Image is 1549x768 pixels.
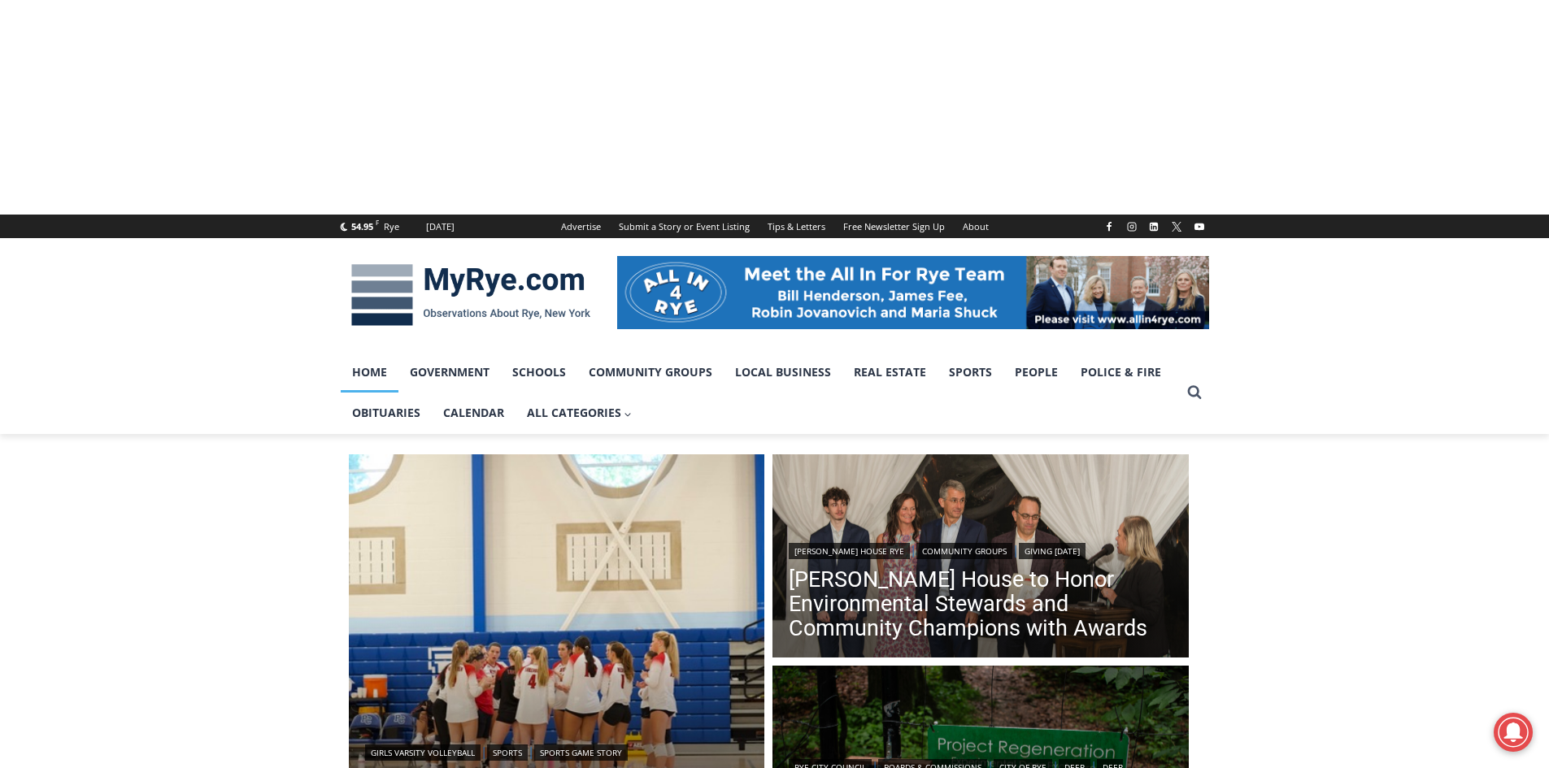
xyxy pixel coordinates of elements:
[789,540,1173,559] div: | |
[552,215,610,238] a: Advertise
[789,567,1173,640] a: [PERSON_NAME] House to Honor Environmental Stewards and Community Champions with Awards
[426,219,455,234] div: [DATE]
[365,741,749,761] div: | |
[1069,352,1173,393] a: Police & Fire
[1019,543,1086,559] a: Giving [DATE]
[398,352,501,393] a: Government
[916,543,1012,559] a: Community Groups
[617,256,1209,329] img: All in for Rye
[842,352,938,393] a: Real Estate
[954,215,998,238] a: About
[384,219,399,234] div: Rye
[341,352,1180,434] nav: Primary Navigation
[1099,217,1119,236] a: Facebook
[759,215,834,238] a: Tips & Letters
[577,352,724,393] a: Community Groups
[376,218,379,227] span: F
[1167,217,1186,236] a: X
[365,744,481,761] a: Girls Varsity Volleyball
[834,215,954,238] a: Free Newsletter Sign Up
[1190,217,1209,236] a: YouTube
[534,744,628,761] a: Sports Game Story
[1122,217,1142,236] a: Instagram
[527,404,633,422] span: All Categories
[1003,352,1069,393] a: People
[351,220,373,232] span: 54.95
[432,393,516,433] a: Calendar
[552,215,998,238] nav: Secondary Navigation
[610,215,759,238] a: Submit a Story or Event Listing
[772,454,1189,662] img: (PHOTO: Ferdinand Coghlan (Rye High School Eagle Scout), Lisa Dominici (executive director, Rye Y...
[1144,217,1164,236] a: Linkedin
[341,253,601,337] img: MyRye.com
[772,454,1189,662] a: Read More Wainwright House to Honor Environmental Stewards and Community Champions with Awards
[501,352,577,393] a: Schools
[789,543,910,559] a: [PERSON_NAME] House Rye
[938,352,1003,393] a: Sports
[724,352,842,393] a: Local Business
[487,744,528,761] a: Sports
[341,393,432,433] a: Obituaries
[1180,378,1209,407] button: View Search Form
[516,393,644,433] a: All Categories
[341,352,398,393] a: Home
